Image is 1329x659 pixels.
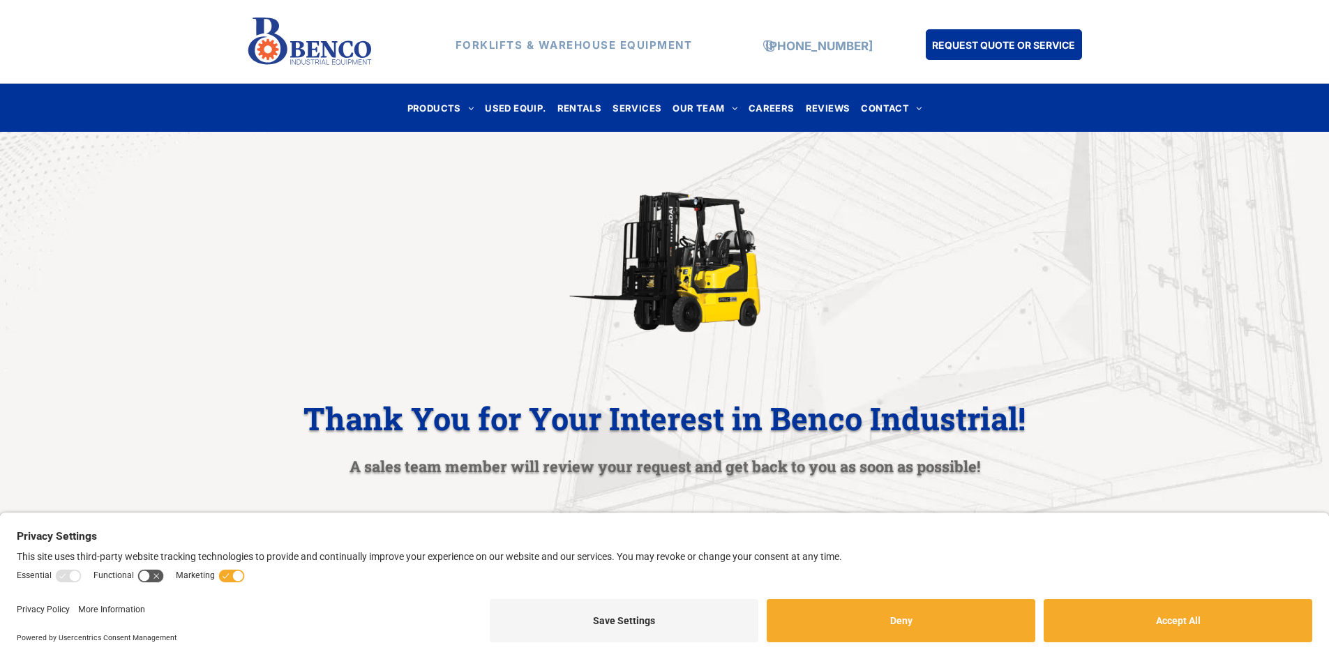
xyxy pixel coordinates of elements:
[607,98,667,117] a: SERVICES
[932,32,1075,58] span: REQUEST QUOTE OR SERVICE
[743,98,800,117] a: CAREERS
[926,29,1082,60] a: REQUEST QUOTE OR SERVICE
[855,98,927,117] a: CONTACT
[456,38,693,52] strong: FORKLIFTS & WAREHOUSE EQUIPMENT
[350,456,980,476] span: A sales team member will review your request and get back to you as soon as possible!
[552,98,608,117] a: RENTALS
[800,98,856,117] a: REVIEWS
[667,98,743,117] a: OUR TEAM
[479,98,551,117] a: USED EQUIP.
[402,98,480,117] a: PRODUCTS
[303,397,1026,439] span: Thank You for Your Interest in Benco Industrial!
[765,39,873,53] a: [PHONE_NUMBER]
